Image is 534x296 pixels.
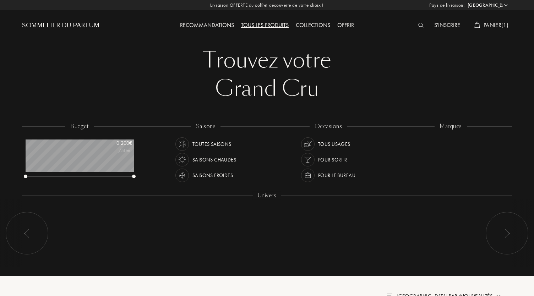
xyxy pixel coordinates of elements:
[292,21,334,30] div: Collections
[177,139,187,149] img: usage_season_average_white.svg
[474,22,480,28] img: cart_white.svg
[176,21,238,30] div: Recommandations
[504,229,510,238] img: arr_left.svg
[418,23,424,28] img: search_icn_white.svg
[334,21,358,29] a: Offrir
[429,2,466,9] span: Pays de livraison :
[431,21,464,30] div: S'inscrire
[310,122,347,131] div: occasions
[176,21,238,29] a: Recommandations
[303,170,313,180] img: usage_occasion_work_white.svg
[191,122,220,131] div: saisons
[192,153,236,166] div: Saisons chaudes
[27,75,507,103] div: Grand Cru
[431,21,464,29] a: S'inscrire
[253,192,281,200] div: Univers
[97,147,132,154] div: /50mL
[318,169,355,182] div: Pour le bureau
[435,122,467,131] div: marques
[177,155,187,165] img: usage_season_hot_white.svg
[484,21,508,29] span: Panier ( 1 )
[238,21,292,30] div: Tous les produits
[177,170,187,180] img: usage_season_cold_white.svg
[303,139,313,149] img: usage_occasion_all_white.svg
[192,137,231,151] div: Toutes saisons
[22,21,99,30] a: Sommelier du Parfum
[318,137,350,151] div: Tous usages
[303,155,313,165] img: usage_occasion_party_white.svg
[24,229,30,238] img: arr_left.svg
[238,21,292,29] a: Tous les produits
[292,21,334,29] a: Collections
[334,21,358,30] div: Offrir
[65,122,94,131] div: budget
[97,139,132,147] div: 0 - 200 €
[318,153,347,166] div: Pour sortir
[27,46,507,75] div: Trouvez votre
[192,169,233,182] div: Saisons froides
